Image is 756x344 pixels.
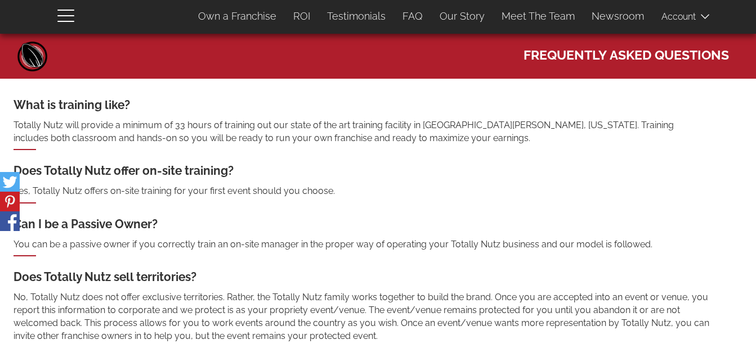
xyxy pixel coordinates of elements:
a: Home [16,39,50,73]
a: Testimonials [319,4,394,28]
div: Does Totally Nutz sell territories? [14,269,710,286]
div: Can I be a Passive Owner? [14,216,710,233]
span: Frequently Asked Questions [524,42,729,64]
p: Yes, Totally Nutz offers on-site training for your first event should you choose. [14,185,710,198]
a: Newsroom [583,4,652,28]
div: What is training like? [14,97,710,114]
a: FAQ [394,4,431,28]
p: No, Totally Nutz does not offer exclusive territories. Rather, the Totally Nutz family works toge... [14,291,710,342]
p: You can be a passive owner if you correctly train an on-site manager in the proper way of operati... [14,238,710,251]
a: Meet The Team [493,4,583,28]
a: Our Story [431,4,493,28]
div: Does Totally Nutz offer on-site training? [14,162,710,179]
p: Totally Nutz will provide a minimum of 33 hours of training out our state of the art training fac... [14,119,710,145]
a: Own a Franchise [190,4,285,28]
a: ROI [285,4,319,28]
